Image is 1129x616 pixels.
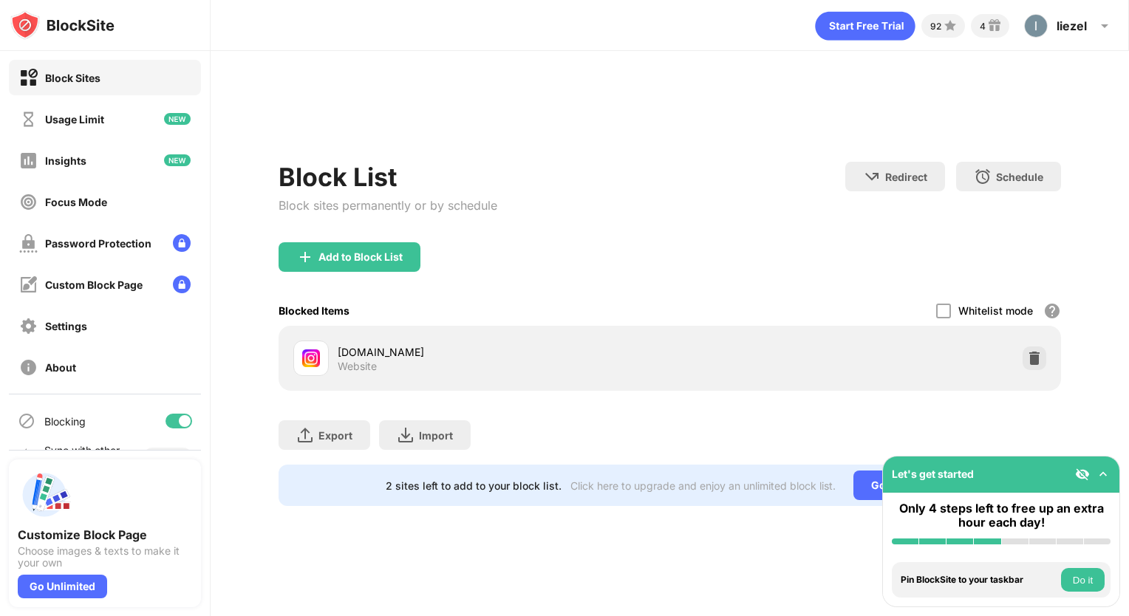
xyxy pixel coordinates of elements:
img: settings-off.svg [19,317,38,335]
img: about-off.svg [19,358,38,377]
div: Settings [45,320,87,332]
div: Insights [45,154,86,167]
div: Let's get started [892,468,974,480]
img: logo-blocksite.svg [10,10,115,40]
div: Go Unlimited [18,575,107,598]
img: block-on.svg [19,69,38,87]
div: Blocking [44,415,86,428]
img: focus-off.svg [19,193,38,211]
img: reward-small.svg [986,17,1003,35]
img: ACg8ocKulRfV-Z9oPrt4Pj-8wabfAhn8FStsjxQOBSmdB7TDXxrx=s96-c [1024,14,1048,38]
img: lock-menu.svg [173,234,191,252]
div: Add to Block List [318,251,403,263]
div: Click here to upgrade and enjoy an unlimited block list. [570,479,836,492]
div: Customize Block Page [18,527,192,542]
div: 92 [930,21,941,32]
img: customize-block-page-off.svg [19,276,38,294]
div: Block Sites [45,72,100,84]
img: time-usage-off.svg [19,110,38,129]
div: [DOMAIN_NAME] [338,344,670,360]
img: push-custom-page.svg [18,468,71,521]
div: Go Unlimited [853,470,955,500]
div: Block sites permanently or by schedule [279,198,497,213]
div: Schedule [996,171,1043,183]
div: Pin BlockSite to your taskbar [901,575,1057,585]
div: Choose images & texts to make it your own [18,545,192,569]
button: Do it [1061,568,1105,592]
div: Export [318,429,352,442]
img: points-small.svg [941,17,959,35]
div: Import [419,429,453,442]
div: Block List [279,162,497,192]
div: Custom Block Page [45,278,143,291]
img: password-protection-off.svg [19,234,38,253]
div: Only 4 steps left to free up an extra hour each day! [892,502,1111,530]
div: Website [338,360,377,373]
div: 2 sites left to add to your block list. [386,479,562,492]
img: new-icon.svg [164,154,191,166]
div: Focus Mode [45,196,107,208]
div: About [45,361,76,374]
div: 4 [980,21,986,32]
img: lock-menu.svg [173,276,191,293]
div: Redirect [885,171,927,183]
div: Usage Limit [45,113,104,126]
img: blocking-icon.svg [18,412,35,430]
iframe: Banner [279,92,1062,144]
div: Sync with other devices [44,444,120,469]
img: favicons [302,349,320,367]
img: new-icon.svg [164,113,191,125]
img: eye-not-visible.svg [1075,467,1090,482]
img: insights-off.svg [19,151,38,170]
div: Blocked Items [279,304,349,317]
div: animation [815,11,915,41]
img: sync-icon.svg [18,448,35,465]
div: Password Protection [45,237,151,250]
div: Whitelist mode [958,304,1033,317]
div: liezel [1057,18,1087,33]
img: omni-setup-toggle.svg [1096,467,1111,482]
